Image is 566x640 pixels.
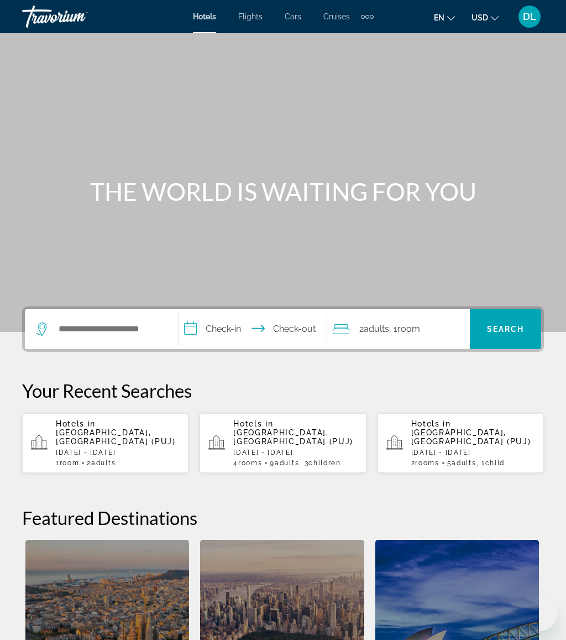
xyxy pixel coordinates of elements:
button: User Menu [515,5,544,28]
span: USD [471,13,488,22]
span: 2 [359,321,389,337]
button: Hotels in [GEOGRAPHIC_DATA], [GEOGRAPHIC_DATA] (PUJ)[DATE] - [DATE]4rooms9Adults, 3Children [200,413,366,474]
span: , 3 [299,459,341,467]
span: 1 [56,459,79,467]
span: , 1 [389,321,420,337]
p: [DATE] - [DATE] [233,449,357,456]
a: Cruises [323,12,350,21]
span: en [434,13,444,22]
span: [GEOGRAPHIC_DATA], [GEOGRAPHIC_DATA] (PUJ) [411,428,531,446]
button: Change language [434,9,455,25]
button: Hotels in [GEOGRAPHIC_DATA], [GEOGRAPHIC_DATA] (PUJ)[DATE] - [DATE]1Room2Adults [22,413,188,474]
span: Adults [91,459,116,467]
iframe: Botón para iniciar la ventana de mensajería [522,596,557,631]
button: Extra navigation items [361,8,374,25]
p: [DATE] - [DATE] [56,449,180,456]
span: DL [523,11,536,22]
p: [DATE] - [DATE] [411,449,535,456]
a: Cars [285,12,301,21]
span: 2 [87,459,116,467]
span: 2 [411,459,439,467]
span: , 1 [476,459,505,467]
span: Search [487,325,525,334]
button: Select check in and out date [179,309,327,349]
button: Travelers: 2 adults, 0 children [327,309,470,349]
span: Hotels in [233,419,273,428]
span: Room [397,324,420,334]
div: Search widget [25,309,541,349]
span: 9 [270,459,299,467]
p: Your Recent Searches [22,379,544,402]
span: Adults [364,324,389,334]
span: rooms [415,459,439,467]
span: Child [485,459,505,467]
a: Flights [238,12,263,21]
button: Change currency [471,9,499,25]
span: 4 [233,459,262,467]
span: Adults [452,459,476,467]
span: Children [308,459,340,467]
input: Search hotel destination [57,321,161,337]
span: [GEOGRAPHIC_DATA], [GEOGRAPHIC_DATA] (PUJ) [56,428,176,446]
button: Hotels in [GEOGRAPHIC_DATA], [GEOGRAPHIC_DATA] (PUJ)[DATE] - [DATE]2rooms5Adults, 1Child [378,413,544,474]
a: Hotels [193,12,216,21]
h1: THE WORLD IS WAITING FOR YOU [76,177,490,206]
span: Adults [275,459,299,467]
span: 5 [447,459,476,467]
span: [GEOGRAPHIC_DATA], [GEOGRAPHIC_DATA] (PUJ) [233,428,353,446]
span: Room [60,459,80,467]
span: Hotels in [411,419,451,428]
span: Hotels in [56,419,96,428]
h2: Featured Destinations [22,507,544,529]
a: Travorium [22,2,133,31]
span: rooms [238,459,262,467]
button: Search [470,309,541,349]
